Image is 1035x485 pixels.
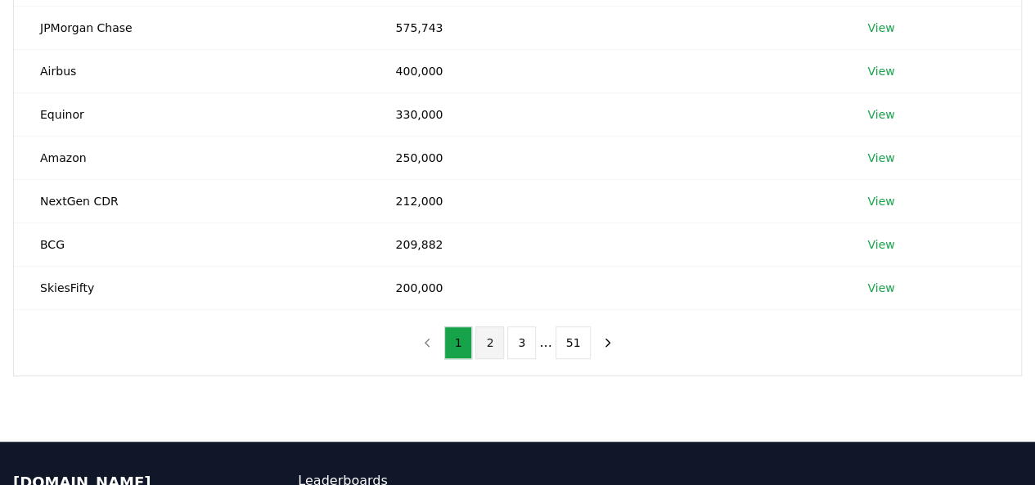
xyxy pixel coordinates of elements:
button: next page [594,326,622,359]
td: NextGen CDR [14,179,369,222]
button: 51 [556,326,592,359]
li: ... [539,333,551,353]
a: View [867,193,894,209]
td: 212,000 [369,179,841,222]
td: 330,000 [369,92,841,136]
button: 3 [507,326,536,359]
td: 200,000 [369,266,841,309]
button: 2 [475,326,504,359]
td: Equinor [14,92,369,136]
a: View [867,150,894,166]
td: BCG [14,222,369,266]
td: SkiesFifty [14,266,369,309]
td: 250,000 [369,136,841,179]
a: View [867,236,894,253]
td: Amazon [14,136,369,179]
td: 209,882 [369,222,841,266]
a: View [867,106,894,123]
a: View [867,280,894,296]
button: 1 [444,326,473,359]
